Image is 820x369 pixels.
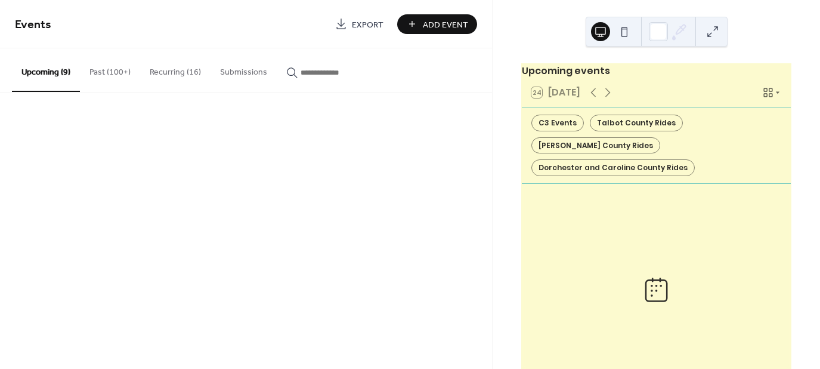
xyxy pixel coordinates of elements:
[423,19,468,31] span: Add Event
[140,48,211,91] button: Recurring (16)
[15,13,51,36] span: Events
[211,48,277,91] button: Submissions
[531,115,584,131] div: C3 Events
[352,19,383,31] span: Export
[590,115,683,131] div: Talbot County Rides
[12,48,80,92] button: Upcoming (9)
[522,64,791,78] div: Upcoming events
[80,48,140,91] button: Past (100+)
[531,137,660,154] div: [PERSON_NAME] County Rides
[397,14,477,34] button: Add Event
[531,159,695,176] div: Dorchester and Caroline County Rides
[326,14,392,34] a: Export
